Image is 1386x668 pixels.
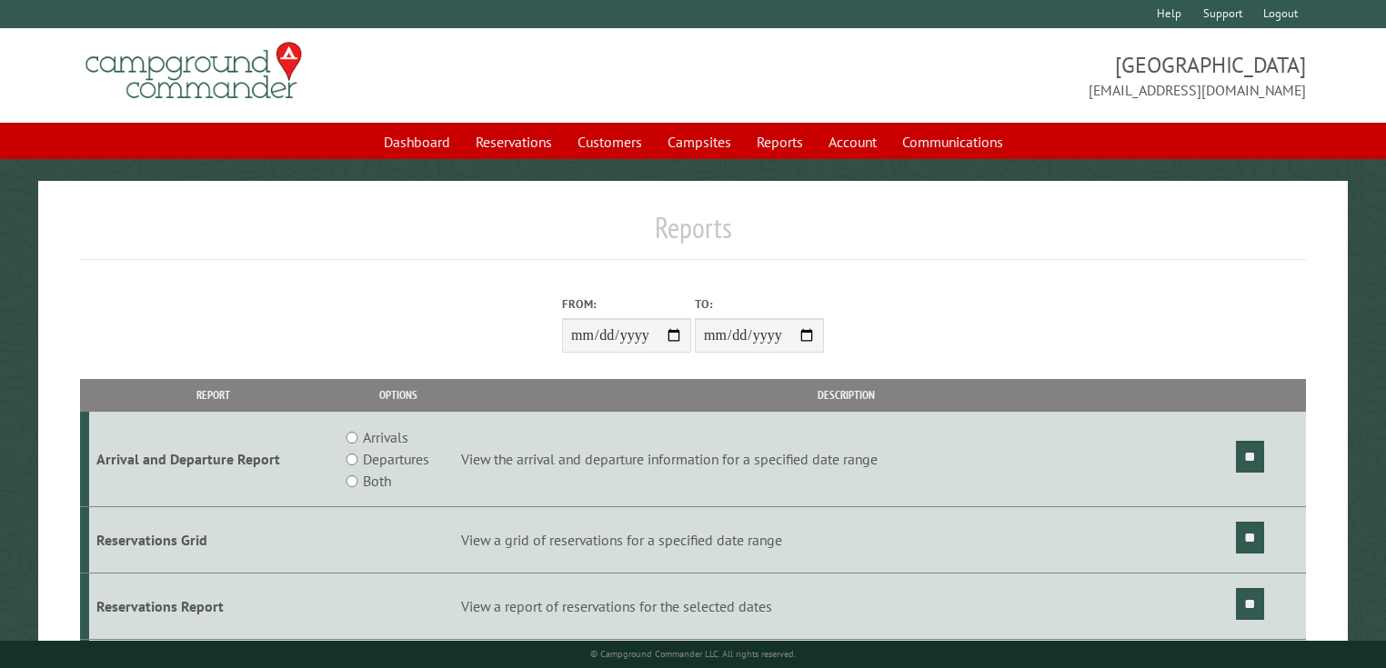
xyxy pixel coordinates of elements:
small: © Campground Commander LLC. All rights reserved. [590,648,796,660]
a: Dashboard [373,125,461,159]
label: From: [562,295,691,313]
td: View the arrival and departure information for a specified date range [458,412,1233,507]
label: To: [695,295,824,313]
h1: Reports [80,210,1307,260]
span: [GEOGRAPHIC_DATA] [EMAIL_ADDRESS][DOMAIN_NAME] [693,50,1306,101]
th: Report [89,379,338,411]
label: Arrivals [363,426,408,448]
a: Customers [567,125,653,159]
th: Options [338,379,459,411]
td: Reservations Report [89,573,338,639]
label: Departures [363,448,429,470]
a: Reservations [465,125,563,159]
td: Arrival and Departure Report [89,412,338,507]
a: Reports [746,125,814,159]
td: View a grid of reservations for a specified date range [458,507,1233,573]
img: Campground Commander [80,35,307,106]
a: Communications [891,125,1014,159]
a: Account [818,125,888,159]
a: Campsites [657,125,742,159]
th: Description [458,379,1233,411]
td: Reservations Grid [89,507,338,573]
label: Both [363,470,391,492]
td: View a report of reservations for the selected dates [458,573,1233,639]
